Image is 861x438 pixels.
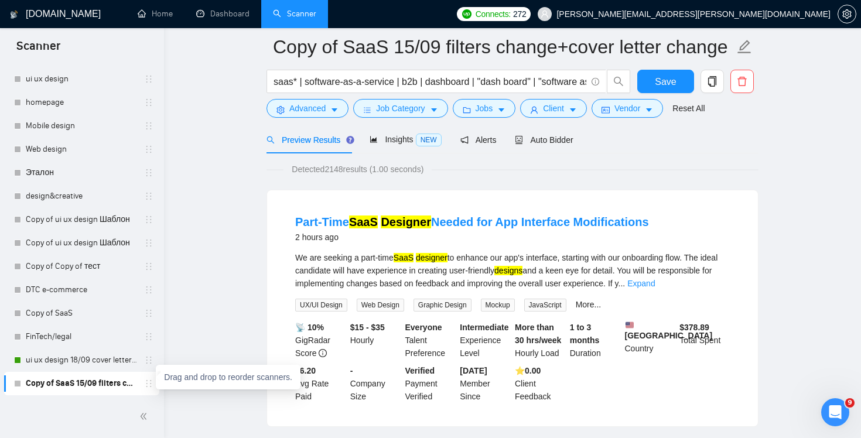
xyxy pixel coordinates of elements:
span: holder [144,379,153,388]
span: user [541,10,549,18]
div: Client Feedback [512,364,568,403]
button: userClientcaret-down [520,99,587,118]
mark: designs [494,266,522,275]
div: Hourly [348,321,403,360]
a: homepage [26,91,137,114]
div: Tooltip anchor [345,135,356,145]
span: notification [460,136,469,144]
div: Drag and drop to reorder scanners. [156,365,300,389]
img: logo [10,5,18,24]
span: caret-down [330,105,339,114]
div: Talent Preference [403,321,458,360]
b: [DATE] [460,366,487,375]
span: Save [655,74,676,89]
span: Jobs [476,102,493,115]
span: info-circle [592,78,599,85]
div: Avg Rate Paid [293,364,348,403]
b: 1 to 3 months [570,323,600,345]
a: Web design [26,138,137,161]
span: NEW [416,134,442,146]
b: ⭐️ 0.00 [515,366,541,375]
button: delete [730,70,754,93]
a: Part-TimeSaaS DesignerNeeded for App Interface Modifications [295,215,649,228]
button: folderJobscaret-down [453,99,516,118]
b: 📡 10% [295,323,324,332]
span: user [530,105,538,114]
span: holder [144,355,153,365]
div: GigRadar Score [293,321,348,360]
span: setting [838,9,856,19]
a: dashboardDashboard [196,9,250,19]
span: double-left [139,410,151,422]
a: Expand [627,279,655,288]
span: holder [144,168,153,177]
span: holder [144,74,153,84]
span: holder [144,238,153,248]
a: FinTech/legal [26,325,137,348]
span: holder [144,215,153,224]
div: Total Spent [677,321,732,360]
a: Copy of ui ux design Шаблон [26,231,137,255]
span: caret-down [645,105,653,114]
b: Everyone [405,323,442,332]
mark: Designer [381,215,431,228]
b: More than 30 hrs/week [515,323,561,345]
span: folder [463,105,471,114]
a: Copy of ui ux design Шаблон [26,208,137,231]
div: Member Since [457,364,512,403]
button: settingAdvancedcaret-down [266,99,348,118]
a: ui ux design 18/09 cover letter changed & cases revised [26,348,137,372]
span: search [607,76,630,87]
span: holder [144,332,153,341]
mark: SaaS [394,253,414,262]
span: Scanner [7,37,70,62]
iframe: Intercom live chat [821,398,849,426]
a: Copy of Copy of тест [26,255,137,278]
a: Copy of SaaS 15/09 filters change+cover letter change [26,372,137,395]
span: ... [619,279,626,288]
span: search [266,136,275,144]
span: edit [737,39,752,54]
span: Alerts [460,135,497,145]
span: caret-down [569,105,577,114]
div: Payment Verified [403,364,458,403]
span: Insights [370,135,441,144]
div: We are seeking a part-time to enhance our app's interface, starting with our onboarding flow. The... [295,251,730,290]
span: Mockup [481,299,515,312]
span: Preview Results [266,135,351,145]
a: Reset All [672,102,705,115]
span: UX/UI Design [295,299,347,312]
a: searchScanner [273,9,316,19]
b: $6.20 [295,366,316,375]
button: search [607,70,630,93]
div: Hourly Load [512,321,568,360]
div: Duration [568,321,623,360]
a: Эталон [26,161,137,184]
button: idcardVendorcaret-down [592,99,663,118]
span: Client [543,102,564,115]
span: holder [144,262,153,271]
img: 🇺🇸 [626,321,634,329]
button: copy [701,70,724,93]
span: Auto Bidder [515,135,573,145]
mark: SaaS [349,215,378,228]
div: Country [623,321,678,360]
b: - [350,366,353,375]
span: holder [144,121,153,131]
span: copy [701,76,723,87]
b: $ 378.89 [679,323,709,332]
b: [GEOGRAPHIC_DATA] [625,321,713,340]
a: Mobile design [26,114,137,138]
button: Save [637,70,694,93]
button: barsJob Categorycaret-down [353,99,447,118]
a: homeHome [138,9,173,19]
img: upwork-logo.png [462,9,471,19]
span: Advanced [289,102,326,115]
span: area-chart [370,135,378,143]
b: Verified [405,366,435,375]
mark: designer [416,253,447,262]
span: info-circle [319,349,327,357]
span: Graphic Design [414,299,471,312]
div: Company Size [348,364,403,403]
span: Detected 2148 results (1.00 seconds) [283,163,432,176]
